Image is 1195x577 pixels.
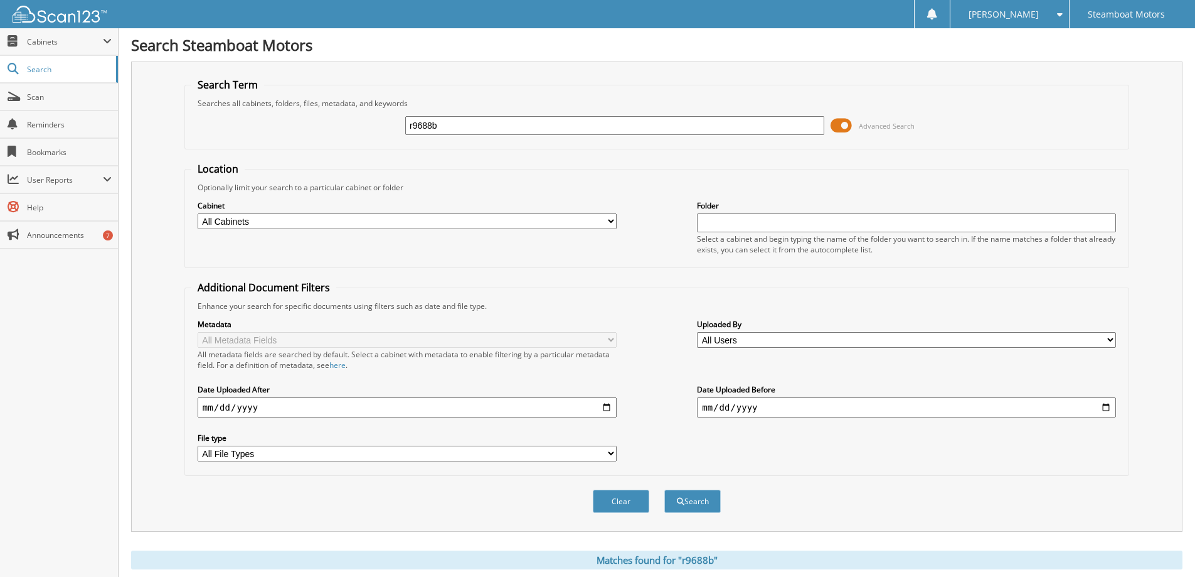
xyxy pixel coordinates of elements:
[191,162,245,176] legend: Location
[697,397,1116,418] input: end
[664,490,721,513] button: Search
[697,200,1116,211] label: Folder
[13,6,107,23] img: scan123-logo-white.svg
[27,64,110,75] span: Search
[593,490,649,513] button: Clear
[1088,11,1165,18] span: Steamboat Motors
[191,281,336,294] legend: Additional Document Filters
[27,92,112,102] span: Scan
[697,234,1116,255] div: Select a cabinet and begin typing the name of the folder you want to search in. If the name match...
[697,384,1116,395] label: Date Uploaded Before
[27,36,103,47] span: Cabinets
[198,397,617,418] input: start
[969,11,1039,18] span: [PERSON_NAME]
[859,121,915,131] span: Advanced Search
[103,230,113,240] div: 7
[191,301,1122,311] div: Enhance your search for specific documents using filters such as date and file type.
[27,230,112,240] span: Announcements
[198,319,617,330] label: Metadata
[697,319,1116,330] label: Uploaded By
[131,35,1182,55] h1: Search Steamboat Motors
[27,147,112,158] span: Bookmarks
[198,200,617,211] label: Cabinet
[191,98,1122,109] div: Searches all cabinets, folders, files, metadata, and keywords
[27,119,112,130] span: Reminders
[27,202,112,213] span: Help
[198,349,617,370] div: All metadata fields are searched by default. Select a cabinet with metadata to enable filtering b...
[329,360,346,370] a: here
[198,384,617,395] label: Date Uploaded After
[27,175,103,185] span: User Reports
[131,551,1182,569] div: Matches found for "r9688b"
[191,182,1122,193] div: Optionally limit your search to a particular cabinet or folder
[198,433,617,443] label: File type
[191,78,264,92] legend: Search Term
